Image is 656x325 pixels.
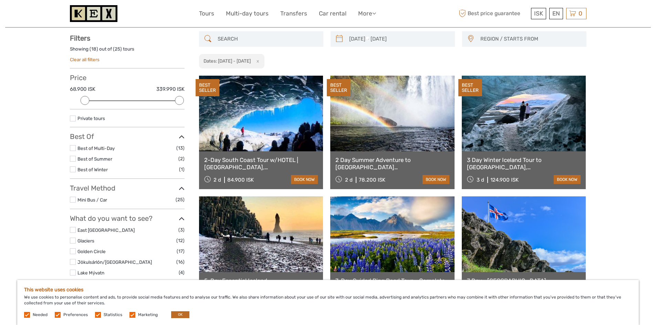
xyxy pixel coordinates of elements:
[199,9,214,19] a: Tours
[179,279,185,287] span: (1)
[423,175,449,184] a: book now
[577,10,583,17] span: 0
[79,11,87,19] button: Open LiveChat chat widget
[77,116,105,121] a: Private tours
[91,46,96,52] label: 18
[280,9,307,19] a: Transfers
[467,156,581,171] a: 3 Day Winter Iceland Tour to [GEOGRAPHIC_DATA], [GEOGRAPHIC_DATA], [GEOGRAPHIC_DATA] and [GEOGRAP...
[77,197,107,203] a: Mini Bus / Car
[77,259,152,265] a: Jökulsárlón/[GEOGRAPHIC_DATA]
[335,277,449,291] a: 7-Day Guided Ring Road Tour – Complete Tour Around [GEOGRAPHIC_DATA]
[179,269,185,277] span: (4)
[549,8,563,19] div: EN
[24,287,632,293] h5: This website uses cookies
[178,226,185,234] span: (3)
[70,214,185,223] h3: What do you want to see?
[176,258,185,266] span: (16)
[457,8,529,19] span: Best price guarantee
[70,46,185,56] div: Showing ( ) out of ( ) tours
[178,155,185,163] span: (2)
[204,156,318,171] a: 2-Day South Coast Tour w/HOTEL | [GEOGRAPHIC_DATA], [GEOGRAPHIC_DATA], [GEOGRAPHIC_DATA] & Waterf...
[70,86,95,93] label: 68.900 ISK
[70,74,185,82] h3: Price
[115,46,120,52] label: 25
[534,10,543,17] span: ISK
[171,311,189,318] button: OK
[70,184,185,192] h3: Travel Method
[63,312,88,318] label: Preferences
[104,312,122,318] label: Statistics
[214,177,221,183] span: 2 d
[226,9,269,19] a: Multi-day tours
[176,237,185,245] span: (12)
[327,79,351,96] div: BEST SELLER
[77,238,94,243] a: Glaciers
[345,177,353,183] span: 2 d
[70,132,185,141] h3: Best Of
[227,177,254,183] div: 84.900 ISK
[176,144,185,152] span: (13)
[10,12,78,18] p: We're away right now. Please check back later!
[177,247,185,255] span: (17)
[204,58,251,64] h2: Dates: [DATE] - [DATE]
[490,177,519,183] div: 124.900 ISK
[156,86,185,93] label: 339.990 ISK
[77,270,104,275] a: Lake Mývatn
[70,5,117,22] img: 1261-44dab5bb-39f8-40da-b0c2-4d9fce00897c_logo_small.jpg
[77,227,135,233] a: East [GEOGRAPHIC_DATA]
[77,167,108,172] a: Best of Winter
[319,9,346,19] a: Car rental
[252,57,261,65] button: x
[70,34,90,42] strong: Filters
[70,57,100,62] a: Clear all filters
[458,79,482,96] div: BEST SELLER
[477,177,484,183] span: 3 d
[204,277,318,291] a: 5-Day Essential Iceland – [GEOGRAPHIC_DATA], [GEOGRAPHIC_DATA], [GEOGRAPHIC_DATA], [GEOGRAPHIC_DA...
[176,196,185,204] span: (25)
[196,79,219,96] div: BEST SELLER
[138,312,158,318] label: Marketing
[77,249,106,254] a: Golden Circle
[17,280,639,325] div: We use cookies to personalise content and ads, to provide social media features and to analyse ou...
[291,175,318,184] a: book now
[215,33,320,45] input: SEARCH
[33,312,48,318] label: Needed
[477,33,583,45] button: REGION / STARTS FROM
[554,175,581,184] a: book now
[358,9,376,19] a: More
[346,33,451,45] input: SELECT DATES
[335,156,449,171] a: 2 Day Summer Adventure to [GEOGRAPHIC_DATA] [GEOGRAPHIC_DATA], Glacier Hiking, [GEOGRAPHIC_DATA],...
[467,277,581,284] a: 7 Day - [GEOGRAPHIC_DATA]
[77,145,115,151] a: Best of Multi-Day
[359,177,385,183] div: 78.200 ISK
[77,156,112,162] a: Best of Summer
[179,165,185,173] span: (1)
